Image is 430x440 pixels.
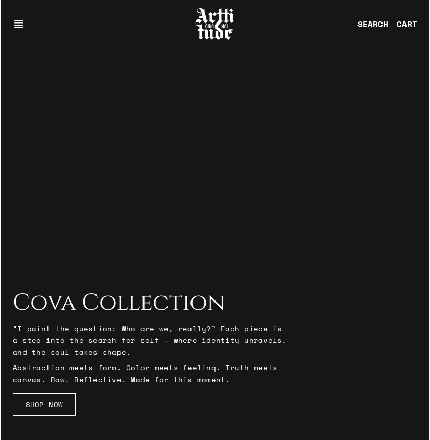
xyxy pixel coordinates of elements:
[13,12,31,36] button: Open navigation
[13,290,289,316] h2: Cova Collection
[397,18,417,30] div: CART
[349,14,389,34] a: SEARCH
[13,362,289,385] p: Abstraction meets form. Color meets feeling. Truth meets canvas. Raw. Reflective. Made for this m...
[389,14,417,34] a: Open cart
[13,393,76,416] a: SHOP NOW
[195,7,235,41] img: Arttitude
[13,322,289,358] p: “I paint the question: Who are we, really?” Each piece is a step into the search for self — where...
